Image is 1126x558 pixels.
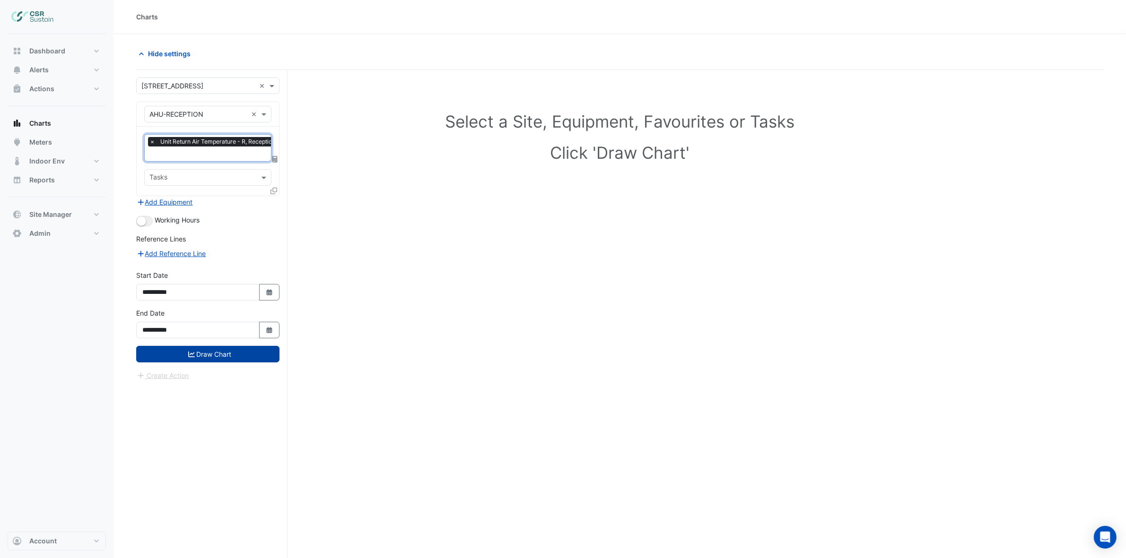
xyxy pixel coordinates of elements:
[136,197,193,207] button: Add Equipment
[259,81,267,91] span: Clear
[136,234,186,244] label: Reference Lines
[8,42,106,60] button: Dashboard
[157,143,1082,163] h1: Click 'Draw Chart'
[8,60,106,79] button: Alerts
[29,119,51,128] span: Charts
[29,46,65,56] span: Dashboard
[158,137,278,146] span: Unit Return Air Temperature - R, Reception
[29,84,54,94] span: Actions
[148,172,167,184] div: Tasks
[148,49,191,59] span: Hide settings
[157,112,1082,131] h1: Select a Site, Equipment, Favourites or Tasks
[148,137,157,146] span: ×
[8,114,106,133] button: Charts
[1094,526,1117,549] div: Open Intercom Messenger
[12,175,22,185] app-icon: Reports
[12,137,22,147] app-icon: Meters
[8,532,106,550] button: Account
[265,288,274,296] fa-icon: Select Date
[11,8,54,26] img: Company Logo
[8,171,106,189] button: Reports
[271,155,279,163] span: Choose Function
[12,46,22,56] app-icon: Dashboard
[251,109,259,119] span: Clear
[136,270,168,280] label: Start Date
[136,45,197,62] button: Hide settings
[12,119,22,128] app-icon: Charts
[136,346,279,362] button: Draw Chart
[8,224,106,243] button: Admin
[8,152,106,171] button: Indoor Env
[29,175,55,185] span: Reports
[29,210,72,219] span: Site Manager
[12,84,22,94] app-icon: Actions
[136,308,165,318] label: End Date
[29,536,57,546] span: Account
[12,229,22,238] app-icon: Admin
[29,137,52,147] span: Meters
[29,156,65,166] span: Indoor Env
[8,133,106,152] button: Meters
[12,65,22,75] app-icon: Alerts
[271,187,277,195] span: Clone Favourites and Tasks from this Equipment to other Equipment
[136,371,190,379] app-escalated-ticket-create-button: Please draw the charts first
[29,65,49,75] span: Alerts
[12,210,22,219] app-icon: Site Manager
[155,216,200,224] span: Working Hours
[12,156,22,166] app-icon: Indoor Env
[136,248,207,259] button: Add Reference Line
[265,326,274,334] fa-icon: Select Date
[8,205,106,224] button: Site Manager
[8,79,106,98] button: Actions
[29,229,51,238] span: Admin
[136,12,158,22] div: Charts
